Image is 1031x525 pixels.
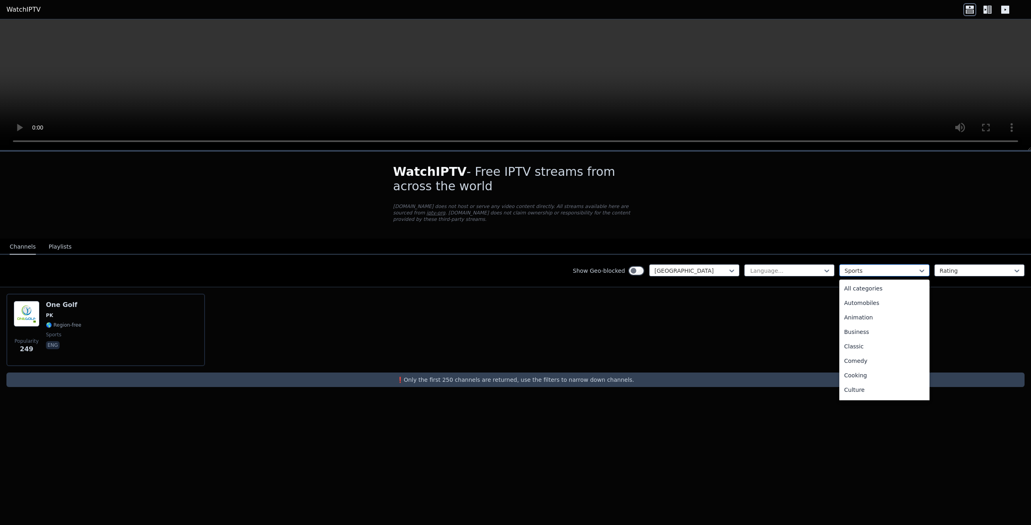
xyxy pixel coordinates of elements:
span: WatchIPTV [393,165,467,179]
img: One Golf [14,301,39,327]
h6: One Golf [46,301,81,309]
div: Classic [839,339,930,354]
div: All categories [839,281,930,296]
div: Cooking [839,368,930,383]
div: Animation [839,310,930,325]
span: sports [46,331,61,338]
button: Playlists [49,239,72,255]
p: ❗️Only the first 250 channels are returned, use the filters to narrow down channels. [10,376,1021,384]
span: 249 [20,344,33,354]
span: Popularity [14,338,39,344]
h1: - Free IPTV streams from across the world [393,165,638,194]
div: Documentary [839,397,930,412]
span: PK [46,312,53,319]
a: WatchIPTV [6,5,41,14]
button: Channels [10,239,36,255]
p: [DOMAIN_NAME] does not host or serve any video content directly. All streams available here are s... [393,203,638,222]
span: 🌎 Region-free [46,322,81,328]
a: iptv-org [426,210,445,216]
div: Automobiles [839,296,930,310]
div: Culture [839,383,930,397]
div: Business [839,325,930,339]
p: eng [46,341,60,349]
label: Show Geo-blocked [573,267,625,275]
div: Comedy [839,354,930,368]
